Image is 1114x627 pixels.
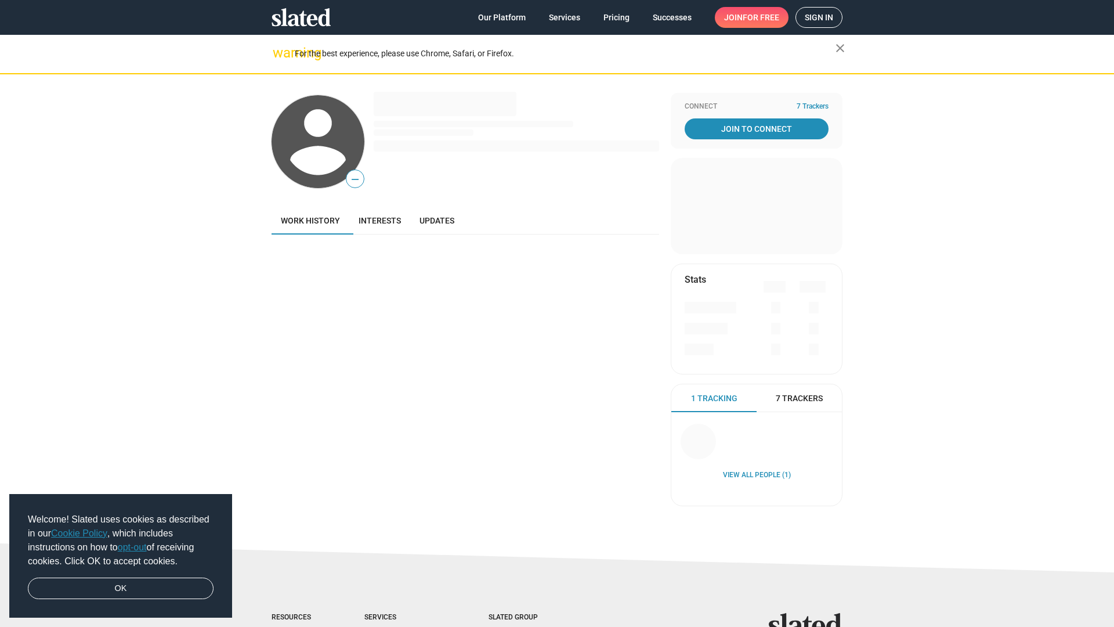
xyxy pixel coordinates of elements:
[28,578,214,600] a: dismiss cookie message
[295,46,835,62] div: For the best experience, please use Chrome, Safari, or Firefox.
[346,172,364,187] span: —
[359,216,401,225] span: Interests
[273,46,287,60] mat-icon: warning
[687,118,826,139] span: Join To Connect
[776,393,823,404] span: 7 Trackers
[685,273,706,286] mat-card-title: Stats
[797,102,829,111] span: 7 Trackers
[833,41,847,55] mat-icon: close
[723,471,791,480] a: View all People (1)
[685,118,829,139] a: Join To Connect
[795,7,842,28] a: Sign in
[549,7,580,28] span: Services
[594,7,639,28] a: Pricing
[469,7,535,28] a: Our Platform
[691,393,737,404] span: 1 Tracking
[724,7,779,28] span: Join
[805,8,833,27] span: Sign in
[272,207,349,235] a: Work history
[603,7,630,28] span: Pricing
[51,528,107,538] a: Cookie Policy
[28,513,214,568] span: Welcome! Slated uses cookies as described in our , which includes instructions on how to of recei...
[478,7,526,28] span: Our Platform
[540,7,589,28] a: Services
[643,7,701,28] a: Successes
[281,216,340,225] span: Work history
[349,207,410,235] a: Interests
[118,542,147,552] a: opt-out
[489,613,567,622] div: Slated Group
[715,7,789,28] a: Joinfor free
[653,7,692,28] span: Successes
[685,102,829,111] div: Connect
[410,207,464,235] a: Updates
[419,216,454,225] span: Updates
[9,494,232,618] div: cookieconsent
[272,613,318,622] div: Resources
[364,613,442,622] div: Services
[743,7,779,28] span: for free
